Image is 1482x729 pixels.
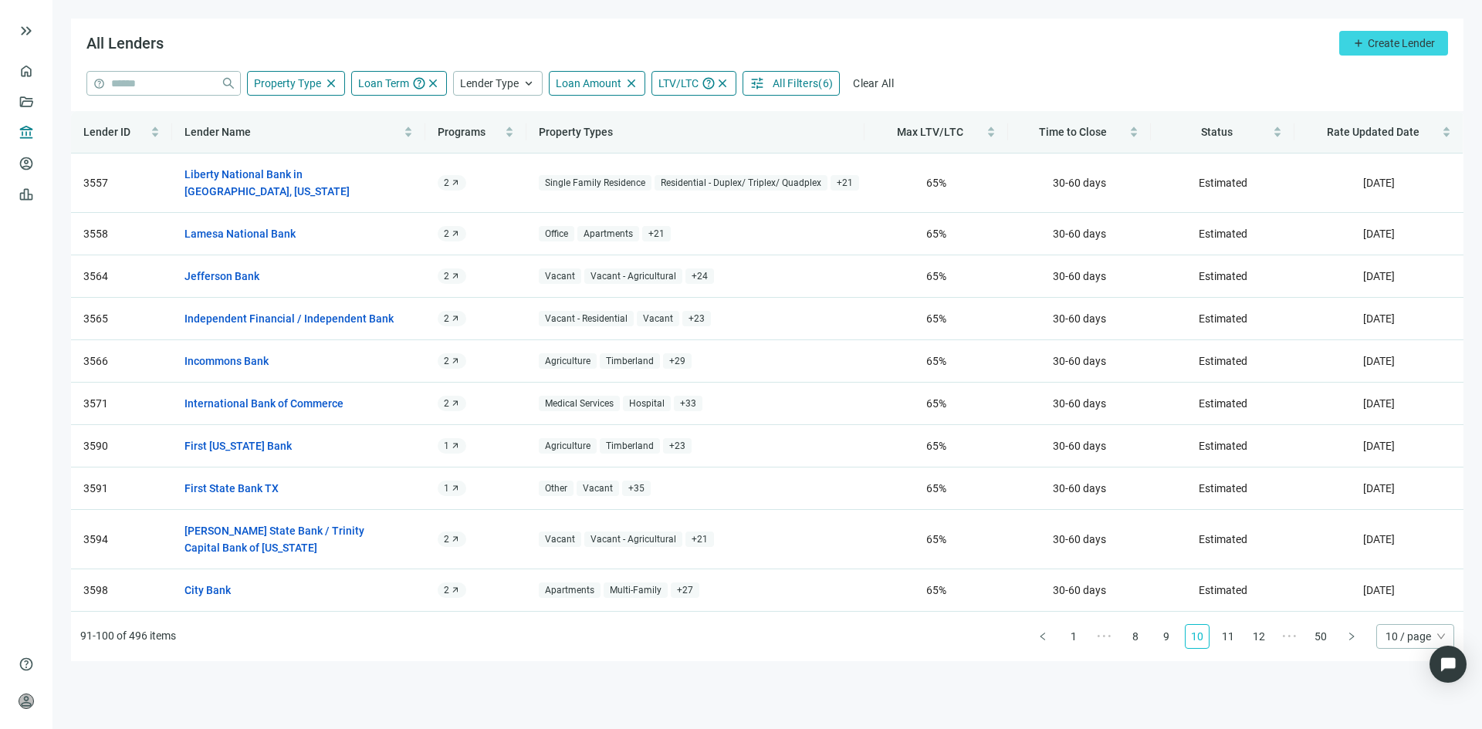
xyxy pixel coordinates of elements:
[1309,625,1332,648] a: 50
[539,311,634,327] span: Vacant - Residential
[19,125,29,140] span: account_balance
[1008,213,1152,255] td: 30-60 days
[604,582,668,599] span: Multi-Family
[926,312,946,325] span: 65 %
[853,77,894,89] span: Clear All
[926,397,946,410] span: 65 %
[444,270,449,282] span: 2
[184,126,251,138] span: Lender Name
[1038,632,1047,641] span: left
[426,76,440,90] span: close
[1376,624,1454,649] div: Page Size
[71,255,172,298] td: 3564
[184,395,343,412] a: International Bank of Commerce
[897,126,963,138] span: Max LTV/LTC
[1216,625,1240,648] a: 11
[671,582,699,599] span: + 27
[184,582,231,599] a: City Bank
[71,510,172,569] td: 3594
[1199,533,1247,545] span: Estimated
[1363,482,1395,494] span: [DATE]
[1363,397,1395,410] span: [DATE]
[926,228,946,240] span: 65 %
[926,584,946,596] span: 65 %
[1008,510,1152,569] td: 30-60 days
[1061,624,1086,649] li: 1
[93,78,105,89] span: help
[1352,37,1365,49] span: add
[451,314,460,323] span: arrow_outward
[624,76,638,90] span: close
[451,535,460,544] span: arrow_outward
[444,228,449,240] span: 2
[412,76,426,90] span: help
[451,178,460,187] span: arrow_outward
[682,311,711,327] span: + 23
[577,226,639,242] span: Apartments
[71,383,172,425] td: 3571
[184,480,279,497] a: First State Bank TX
[19,656,34,672] span: help
[600,353,660,370] span: Timberland
[539,353,597,370] span: Agriculture
[1199,584,1247,596] span: Estimated
[539,226,574,242] span: Office
[1199,270,1247,282] span: Estimated
[926,177,946,189] span: 65 %
[1199,482,1247,494] span: Estimated
[184,268,259,285] a: Jefferson Bank
[926,440,946,452] span: 65 %
[556,77,621,89] span: Loan Amount
[184,437,292,454] a: First [US_STATE] Bank
[1363,584,1395,596] span: [DATE]
[1155,625,1178,648] a: 9
[254,77,321,89] span: Property Type
[444,482,449,494] span: 1
[1008,383,1152,425] td: 30-60 days
[623,396,671,412] span: Hospital
[324,76,338,90] span: close
[1092,624,1117,649] span: •••
[71,340,172,383] td: 3566
[1363,270,1395,282] span: [DATE]
[460,77,519,89] span: Lender Type
[71,154,172,213] td: 3557
[184,166,398,200] a: Liberty National Bank in [GEOGRAPHIC_DATA], [US_STATE]
[685,268,714,285] span: + 24
[637,311,679,327] span: Vacant
[1030,624,1055,649] li: Previous Page
[926,355,946,367] span: 65 %
[1008,154,1152,213] td: 30-60 days
[184,225,296,242] a: Lamesa National Bank
[184,310,394,327] a: Independent Financial / Independent Bank
[1386,625,1445,648] span: 10 / page
[539,396,620,412] span: Medical Services
[584,268,682,285] span: Vacant - Agricultural
[451,356,460,366] span: arrow_outward
[1201,126,1233,138] span: Status
[1123,624,1148,649] li: 8
[451,272,460,281] span: arrow_outward
[71,425,172,467] td: 3590
[444,177,449,189] span: 2
[1199,228,1247,240] span: Estimated
[1008,255,1152,298] td: 30-60 days
[71,467,172,510] td: 3591
[926,482,946,494] span: 65 %
[444,355,449,367] span: 2
[539,126,613,138] span: Property Types
[83,126,130,138] span: Lender ID
[1327,126,1419,138] span: Rate Updated Date
[184,353,269,370] a: Incommons Bank
[539,438,597,454] span: Agriculture
[831,175,859,191] span: + 21
[86,34,164,52] span: All Lenders
[444,440,449,452] span: 1
[444,584,449,596] span: 2
[1199,440,1247,452] span: Estimated
[539,582,601,599] span: Apartments
[685,532,714,548] span: + 21
[716,76,729,90] span: close
[80,624,176,649] li: 91-100 of 496 items
[743,71,840,96] button: tuneAll Filters(6)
